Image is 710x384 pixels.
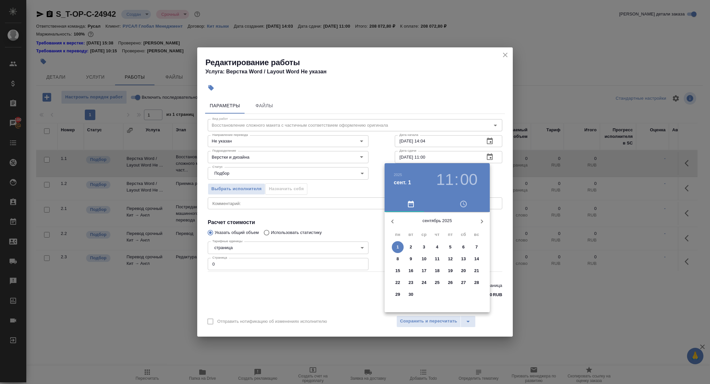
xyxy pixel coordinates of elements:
button: 6 [458,241,469,253]
button: 20 [458,265,469,277]
p: 3 [423,244,425,250]
p: 9 [410,256,412,262]
p: 2 [410,244,412,250]
button: 26 [444,277,456,289]
p: 1 [396,244,399,250]
p: 16 [409,268,414,274]
p: 21 [474,268,479,274]
button: 2025 [394,173,402,177]
button: 7 [471,241,483,253]
button: 30 [405,289,417,300]
span: вт [405,231,417,238]
span: вс [471,231,483,238]
span: чт [431,231,443,238]
button: сент. 1 [394,179,411,187]
button: 3 [418,241,430,253]
button: 23 [405,277,417,289]
button: 11 [431,253,443,265]
button: 13 [458,253,469,265]
button: 1 [392,241,404,253]
button: 17 [418,265,430,277]
p: 25 [435,279,440,286]
p: 27 [461,279,466,286]
p: 6 [462,244,464,250]
button: 21 [471,265,483,277]
span: пн [392,231,404,238]
p: 29 [395,291,400,298]
button: 11 [436,170,454,189]
button: 10 [418,253,430,265]
p: сентябрь 2025 [400,218,474,224]
button: 28 [471,277,483,289]
p: 7 [475,244,478,250]
p: 22 [395,279,400,286]
p: 30 [409,291,414,298]
button: 12 [444,253,456,265]
p: 8 [396,256,399,262]
p: 24 [422,279,427,286]
button: 18 [431,265,443,277]
p: 17 [422,268,427,274]
button: 9 [405,253,417,265]
span: ср [418,231,430,238]
p: 18 [435,268,440,274]
p: 19 [448,268,453,274]
p: 20 [461,268,466,274]
button: 5 [444,241,456,253]
p: 15 [395,268,400,274]
button: 25 [431,277,443,289]
p: 11 [435,256,440,262]
button: 29 [392,289,404,300]
button: 16 [405,265,417,277]
button: 8 [392,253,404,265]
button: 27 [458,277,469,289]
p: 23 [409,279,414,286]
button: 00 [460,170,478,189]
button: 15 [392,265,404,277]
button: 24 [418,277,430,289]
p: 14 [474,256,479,262]
button: 14 [471,253,483,265]
p: 28 [474,279,479,286]
h3: : [454,170,459,189]
p: 5 [449,244,451,250]
p: 4 [436,244,438,250]
span: пт [444,231,456,238]
button: 4 [431,241,443,253]
button: 22 [392,277,404,289]
span: сб [458,231,469,238]
p: 10 [422,256,427,262]
p: 26 [448,279,453,286]
button: 2 [405,241,417,253]
p: 13 [461,256,466,262]
p: 12 [448,256,453,262]
button: 19 [444,265,456,277]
